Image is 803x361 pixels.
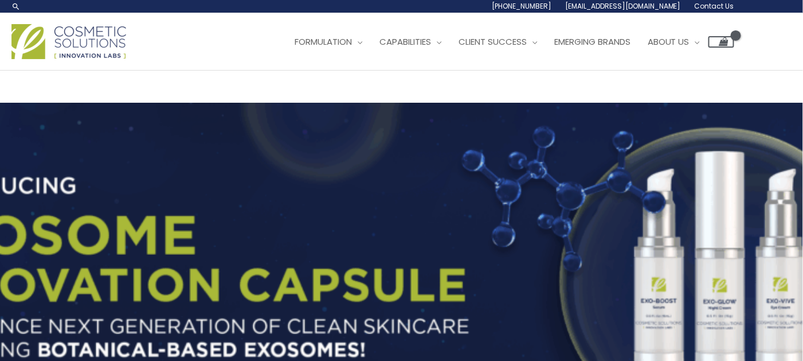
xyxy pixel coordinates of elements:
[277,25,734,59] nav: Site Navigation
[11,2,21,11] a: Search icon link
[11,24,126,59] img: Cosmetic Solutions Logo
[492,1,551,11] span: [PHONE_NUMBER]
[295,36,352,48] span: Formulation
[565,1,681,11] span: [EMAIL_ADDRESS][DOMAIN_NAME]
[286,25,371,59] a: Formulation
[371,25,450,59] a: Capabilities
[554,36,630,48] span: Emerging Brands
[708,36,734,48] a: View Shopping Cart, empty
[695,1,734,11] span: Contact Us
[450,25,546,59] a: Client Success
[546,25,639,59] a: Emerging Brands
[459,36,527,48] span: Client Success
[648,36,690,48] span: About Us
[379,36,431,48] span: Capabilities
[639,25,708,59] a: About Us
